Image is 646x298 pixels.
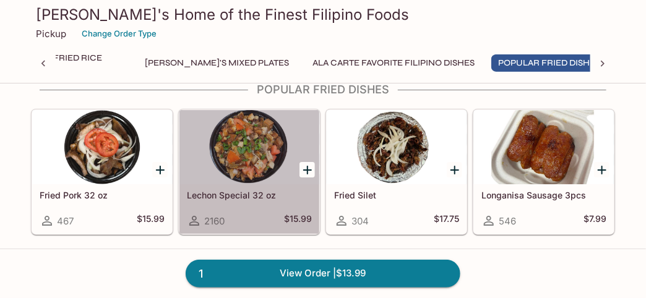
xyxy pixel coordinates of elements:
a: Fried Pork 32 oz467$15.99 [32,109,173,234]
div: Fried Pork 32 oz [32,110,172,184]
button: Popular Fried Dishes [491,54,607,72]
span: 2160 [204,215,225,227]
h5: $17.75 [434,213,459,228]
h5: Fried Pork 32 oz [40,190,165,200]
h5: Fried Silet [334,190,459,200]
h5: $15.99 [137,213,165,228]
h4: Popular Fried Dishes [31,83,615,96]
h5: Longanisa Sausage 3pcs [481,190,606,200]
span: 467 [57,215,74,227]
a: Lechon Special 32 oz2160$15.99 [179,109,320,234]
div: Fried Silet [327,110,467,184]
h5: $7.99 [584,213,606,228]
span: 304 [351,215,369,227]
h5: Lechon Special 32 oz [187,190,312,200]
a: 1View Order |$13.99 [186,260,460,287]
div: Longanisa Sausage 3pcs [474,110,614,184]
button: Add Fried Silet [447,162,462,177]
button: Ala Carte Favorite Filipino Dishes [306,54,481,72]
h5: $15.99 [284,213,312,228]
button: Add Lechon Special 32 oz [299,162,315,177]
h3: [PERSON_NAME]'s Home of the Finest Filipino Foods [36,5,610,24]
button: Change Order Type [76,24,162,43]
button: Add Longanisa Sausage 3pcs [594,162,609,177]
span: 546 [499,215,516,227]
a: Fried Silet304$17.75 [326,109,467,234]
button: Add Fried Pork 32 oz [152,162,168,177]
a: Longanisa Sausage 3pcs546$7.99 [473,109,614,234]
button: [PERSON_NAME]'s Mixed Plates [138,54,296,72]
div: Lechon Special 32 oz [179,110,319,184]
span: 1 [191,265,210,283]
p: Pickup [36,28,66,40]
